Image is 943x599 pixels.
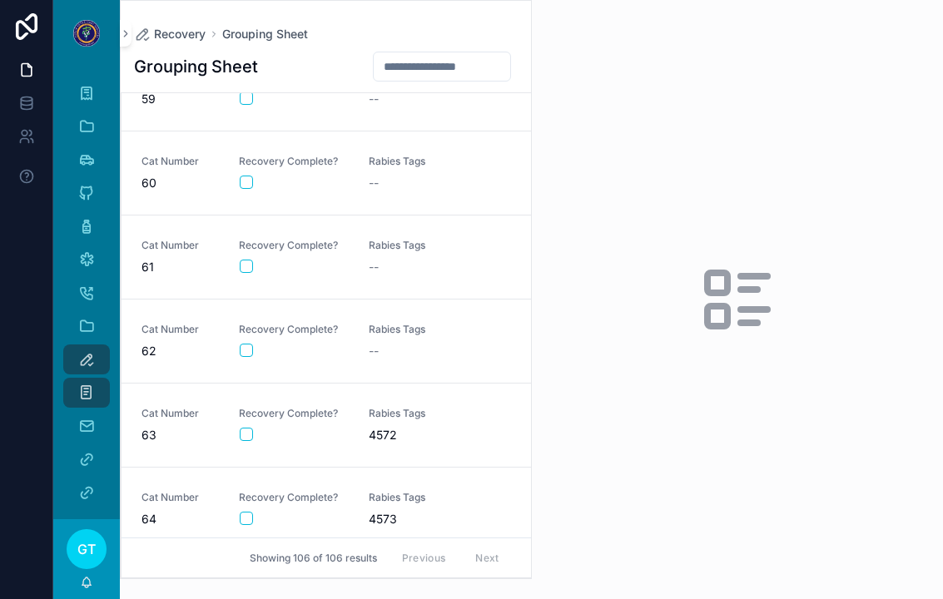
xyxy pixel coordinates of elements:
img: App logo [73,20,100,47]
a: Cat Number64Recovery Complete?Rabies Tags4573 [122,468,531,552]
span: Recovery [154,26,206,42]
span: 4572 [369,427,479,443]
span: Rabies Tags [369,239,479,252]
span: -- [369,91,379,107]
span: Rabies Tags [369,407,479,420]
span: Cat Number [141,155,219,168]
a: Cat Number60Recovery Complete?Rabies Tags-- [122,131,531,215]
span: Showing 106 of 106 results [250,552,377,565]
span: 4573 [369,511,479,527]
span: 63 [141,427,219,443]
span: Rabies Tags [369,491,479,504]
span: Cat Number [141,323,219,336]
a: Grouping Sheet [222,26,308,42]
span: 59 [141,91,219,107]
span: 64 [141,511,219,527]
span: Recovery Complete? [239,155,349,168]
span: -- [369,259,379,275]
span: Recovery Complete? [239,491,349,504]
a: Cat Number61Recovery Complete?Rabies Tags-- [122,215,531,299]
a: Cat Number63Recovery Complete?Rabies Tags4572 [122,384,531,468]
span: Rabies Tags [369,323,479,336]
span: -- [369,343,379,359]
a: Recovery [134,26,206,42]
span: Cat Number [141,491,219,504]
span: Cat Number [141,239,219,252]
span: GT [77,539,96,559]
span: Recovery Complete? [239,407,349,420]
span: Rabies Tags [369,155,479,168]
h1: Grouping Sheet [134,55,258,78]
span: 60 [141,175,219,191]
span: -- [369,175,379,191]
span: 62 [141,343,219,359]
div: scrollable content [53,67,120,519]
span: Recovery Complete? [239,323,349,336]
a: Cat Number62Recovery Complete?Rabies Tags-- [122,299,531,384]
span: 61 [141,259,219,275]
span: Recovery Complete? [239,239,349,252]
span: Cat Number [141,407,219,420]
